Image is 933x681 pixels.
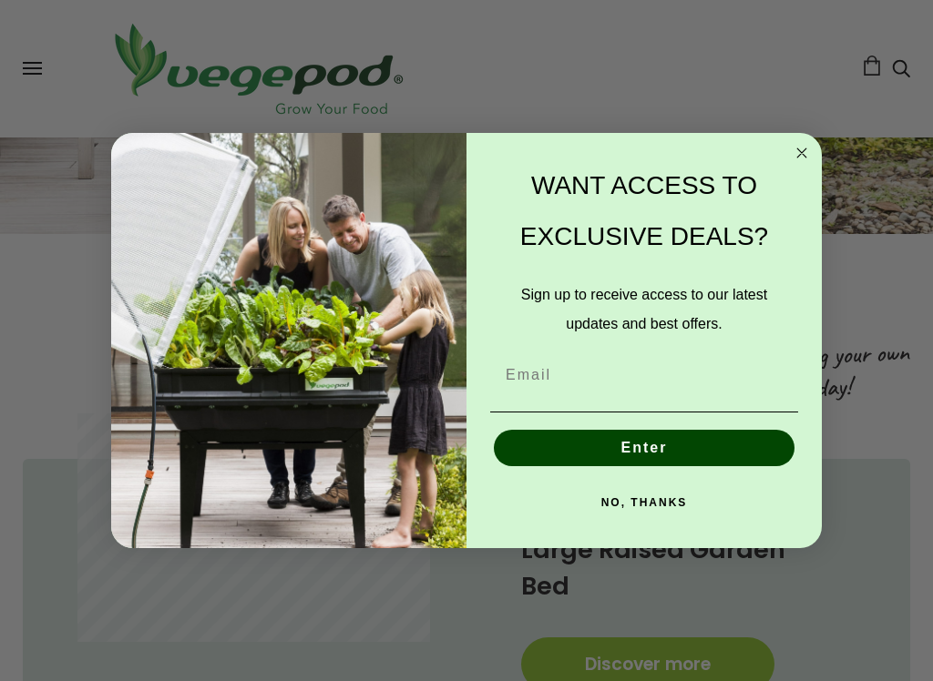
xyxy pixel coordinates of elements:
button: NO, THANKS [490,484,798,521]
img: underline [490,412,798,412]
button: Enter [494,430,795,466]
button: Close dialog [791,142,813,164]
span: WANT ACCESS TO EXCLUSIVE DEALS? [520,171,768,250]
input: Email [490,357,798,393]
img: e9d03583-1bb1-490f-ad29-36751b3212ff.jpeg [111,133,466,549]
span: Sign up to receive access to our latest updates and best offers. [521,287,767,331]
